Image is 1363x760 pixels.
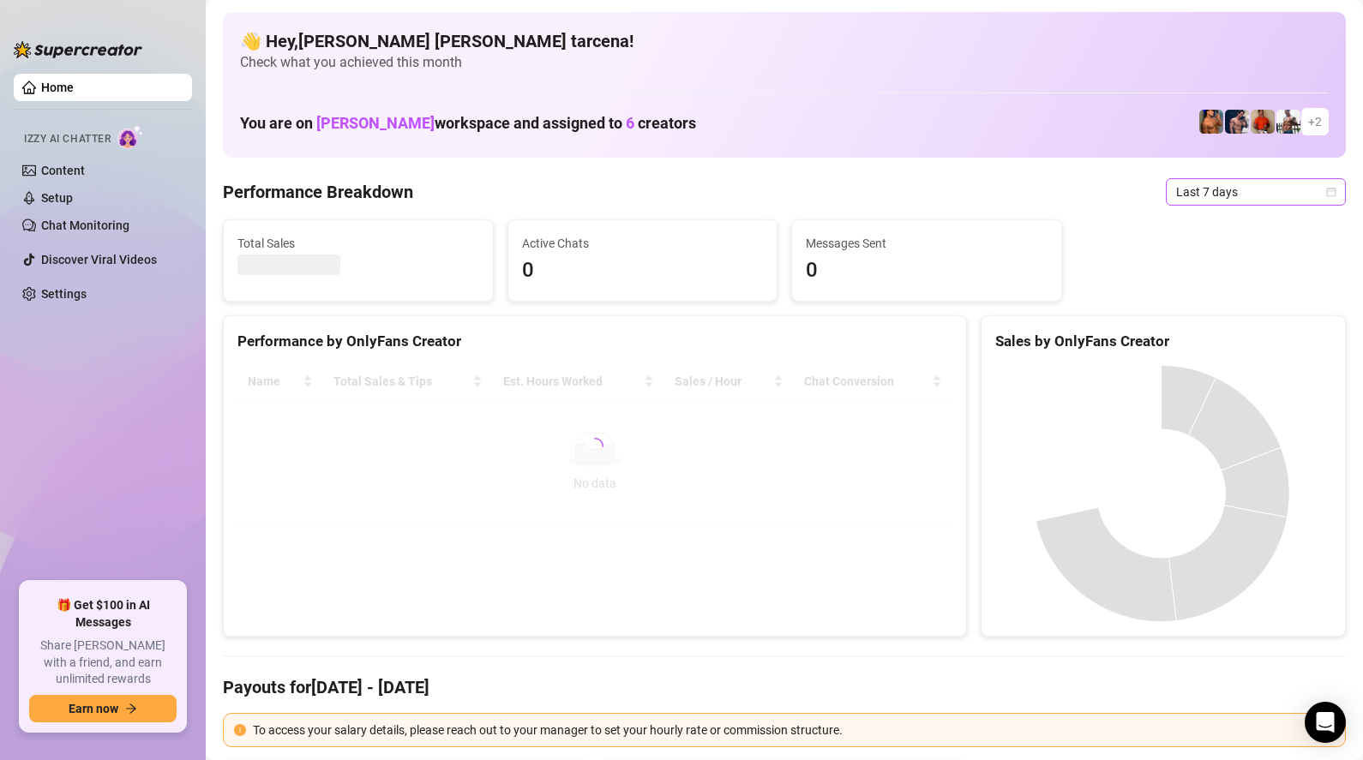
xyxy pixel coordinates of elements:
[234,724,246,736] span: exclamation-circle
[41,164,85,177] a: Content
[316,114,435,132] span: [PERSON_NAME]
[69,702,118,715] span: Earn now
[41,287,87,301] a: Settings
[24,131,111,147] span: Izzy AI Chatter
[223,180,413,204] h4: Performance Breakdown
[995,330,1331,353] div: Sales by OnlyFans Creator
[806,254,1048,287] span: 0
[240,53,1329,72] span: Check what you achieved this month
[29,695,177,722] button: Earn nowarrow-right
[1308,112,1322,131] span: + 2
[806,234,1048,253] span: Messages Sent
[522,234,764,253] span: Active Chats
[1199,110,1223,134] img: JG
[240,114,696,133] h1: You are on workspace and assigned to creators
[626,114,634,132] span: 6
[125,703,137,715] span: arrow-right
[522,254,764,287] span: 0
[41,218,129,232] a: Chat Monitoring
[1176,179,1336,205] span: Last 7 days
[223,675,1346,699] h4: Payouts for [DATE] - [DATE]
[1251,110,1275,134] img: Justin
[1305,702,1346,743] div: Open Intercom Messenger
[29,637,177,688] span: Share [PERSON_NAME] with a friend, and earn unlimited rewards
[41,253,157,266] a: Discover Viral Videos
[240,29,1329,53] h4: 👋 Hey, [PERSON_NAME] [PERSON_NAME] tarcena !
[253,721,1335,739] div: To access your salary details, please reach out to your manager to set your hourly rate or commis...
[14,41,142,58] img: logo-BBDzfeDw.svg
[29,597,177,631] span: 🎁 Get $100 in AI Messages
[41,81,74,94] a: Home
[237,234,479,253] span: Total Sales
[117,124,144,149] img: AI Chatter
[1225,110,1249,134] img: Axel
[41,191,73,205] a: Setup
[1326,187,1336,197] span: calendar
[585,436,605,457] span: loading
[237,330,952,353] div: Performance by OnlyFans Creator
[1276,110,1300,134] img: JUSTIN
